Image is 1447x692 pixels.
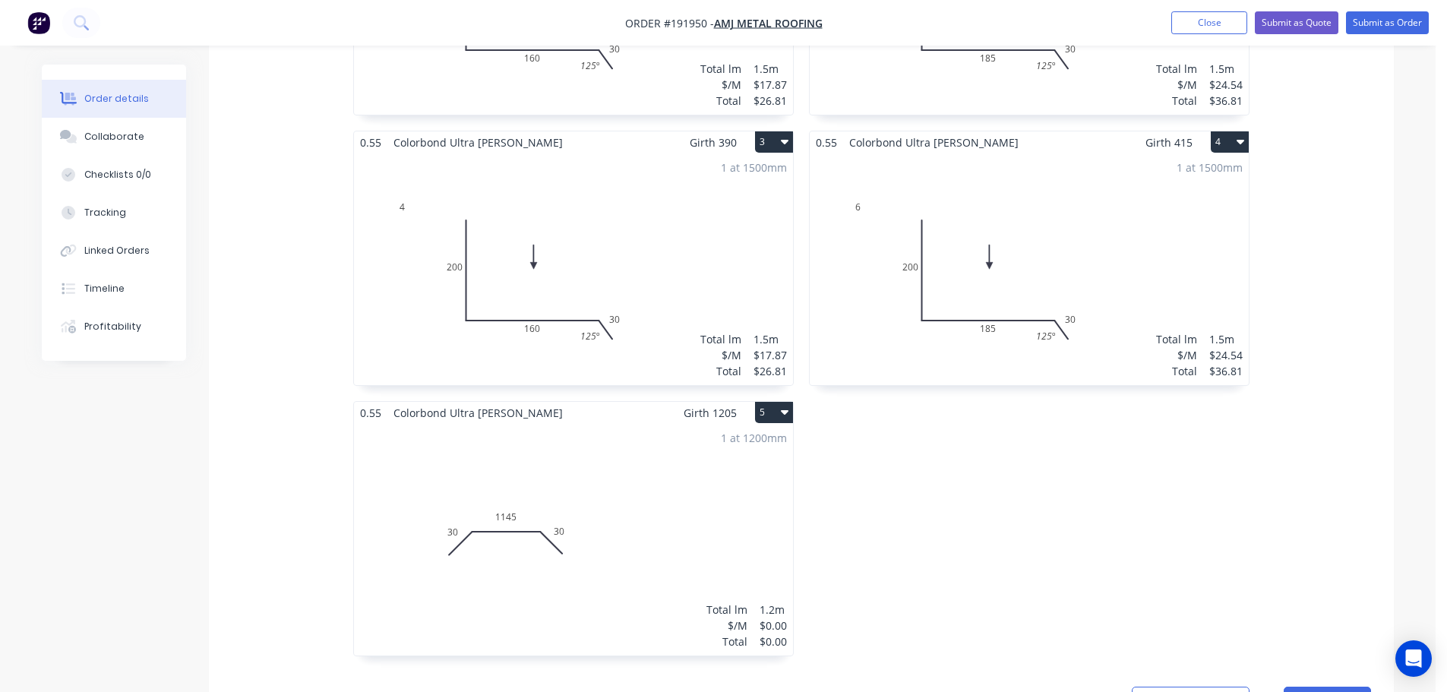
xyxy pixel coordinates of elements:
div: Linked Orders [84,244,150,258]
div: $24.54 [1209,77,1243,93]
button: 3 [755,131,793,153]
div: 1.5m [1209,61,1243,77]
div: $/M [706,618,747,634]
div: Total [706,634,747,649]
div: Total [700,93,741,109]
button: Linked Orders [42,232,186,270]
button: Checklists 0/0 [42,156,186,194]
div: $17.87 [754,347,787,363]
div: 1.2m [760,602,787,618]
div: 1.5m [1209,331,1243,347]
div: Total [1156,363,1197,379]
span: Girth 415 [1145,131,1193,153]
span: Colorbond Ultra [PERSON_NAME] [843,131,1025,153]
span: 0.55 [810,131,843,153]
button: Tracking [42,194,186,232]
span: Girth 390 [690,131,737,153]
div: Total lm [700,61,741,77]
button: Order details [42,80,186,118]
div: $24.54 [1209,347,1243,363]
div: $/M [700,347,741,363]
div: $/M [700,77,741,93]
div: Total [700,363,741,379]
div: $/M [1156,347,1197,363]
div: Collaborate [84,130,144,144]
div: 620018530125º1 at 1500mmTotal lm$/MTotal1.5m$24.54$36.81 [810,153,1249,385]
div: $26.81 [754,93,787,109]
div: $0.00 [760,618,787,634]
div: 1.5m [754,61,787,77]
div: $26.81 [754,363,787,379]
div: 1 at 1200mm [721,430,787,446]
span: 0.55 [354,402,387,424]
button: Profitability [42,308,186,346]
div: Total lm [700,331,741,347]
div: Total lm [1156,61,1197,77]
span: Girth 1205 [684,402,737,424]
button: Collaborate [42,118,186,156]
div: 420016030125º1 at 1500mmTotal lm$/MTotal1.5m$17.87$26.81 [354,153,793,385]
img: Factory [27,11,50,34]
div: Total lm [1156,331,1197,347]
a: AMJ Metal Roofing [714,16,823,30]
span: Colorbond Ultra [PERSON_NAME] [387,402,569,424]
div: Checklists 0/0 [84,168,151,182]
div: Order details [84,92,149,106]
div: $/M [1156,77,1197,93]
div: 1 at 1500mm [721,160,787,175]
div: Total lm [706,602,747,618]
div: Open Intercom Messenger [1395,640,1432,677]
div: 1.5m [754,331,787,347]
div: Tracking [84,206,126,220]
span: 0.55 [354,131,387,153]
button: 5 [755,402,793,423]
button: 4 [1211,131,1249,153]
div: $36.81 [1209,363,1243,379]
div: Profitability [84,320,141,333]
div: Timeline [84,282,125,295]
div: $36.81 [1209,93,1243,109]
button: Close [1171,11,1247,34]
button: Timeline [42,270,186,308]
div: Total [1156,93,1197,109]
span: Colorbond Ultra [PERSON_NAME] [387,131,569,153]
div: $17.87 [754,77,787,93]
div: $0.00 [760,634,787,649]
div: 0301145301 at 1200mmTotal lm$/MTotal1.2m$0.00$0.00 [354,424,793,656]
button: Submit as Quote [1255,11,1338,34]
span: Order #191950 - [625,16,714,30]
button: Submit as Order [1346,11,1429,34]
div: 1 at 1500mm [1177,160,1243,175]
